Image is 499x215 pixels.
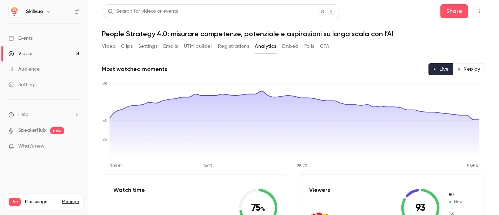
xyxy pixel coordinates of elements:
[428,63,453,75] button: Live
[8,111,79,118] li: help-dropdown-opener
[102,82,107,86] tspan: 98
[11,11,17,17] img: logo_orange.svg
[440,4,468,18] button: Share
[25,199,58,205] span: Plan usage
[78,41,117,46] div: Keyword (traffico)
[453,63,485,75] button: Replay
[102,138,107,142] tspan: 25
[18,143,45,150] span: What's new
[474,6,485,17] button: Top Bar Actions
[282,41,299,52] button: Embed
[50,127,64,134] span: new
[11,18,17,24] img: website_grey.svg
[9,198,21,206] span: Pro
[8,81,36,88] div: Settings
[309,186,330,194] p: Viewers
[448,199,473,205] span: New
[18,127,46,134] a: SpeakerHub
[8,35,33,42] div: Events
[102,119,108,123] tspan: 50
[20,11,34,17] div: v 4.0.25
[218,41,249,52] button: Registrations
[62,199,79,205] a: Manage
[8,66,40,73] div: Audience
[9,6,20,17] img: Skillvue
[203,164,212,169] tspan: 14:10
[108,8,178,15] div: Search for videos or events
[138,41,158,52] button: Settings
[320,41,330,52] button: CTA
[26,8,43,15] h6: Skillvue
[29,41,35,46] img: tab_domain_overview_orange.svg
[163,41,178,52] button: Emails
[8,50,33,57] div: Videos
[184,41,212,52] button: UTM builder
[113,186,157,194] p: Watch time
[121,41,133,52] button: Clips
[109,164,122,169] tspan: 00:00
[102,30,485,38] h1: People Strategy 4.0: misurare competenze, potenziale e aspirazioni su larga scala con l’AI
[304,41,314,52] button: Polls
[37,41,54,46] div: Dominio
[467,164,478,169] tspan: 55:54
[102,41,115,52] button: Video
[448,192,473,198] span: New
[255,41,277,52] button: Analytics
[297,164,307,169] tspan: 28:20
[102,65,167,73] h2: Most watched moments
[18,111,28,118] span: Help
[18,18,100,24] div: [PERSON_NAME]: [DOMAIN_NAME]
[71,41,76,46] img: tab_keywords_by_traffic_grey.svg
